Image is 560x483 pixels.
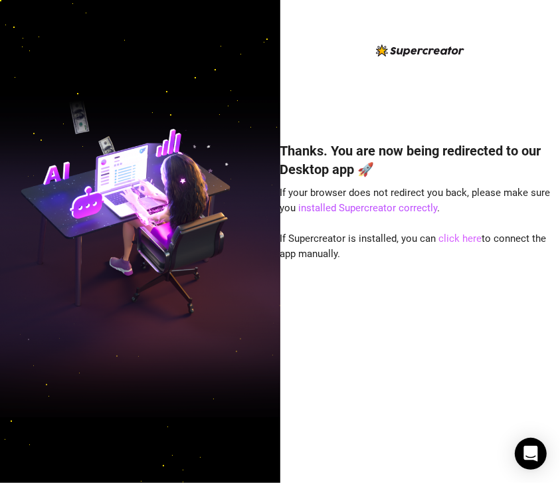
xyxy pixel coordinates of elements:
[280,187,551,215] span: If your browser does not redirect you back, please make sure you .
[515,438,547,470] div: Open Intercom Messenger
[280,233,547,260] span: If Supercreator is installed, you can to connect the app manually.
[376,45,464,56] img: logo-BBDzfeDw.svg
[439,233,482,244] a: click here
[299,202,438,214] a: installed Supercreator correctly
